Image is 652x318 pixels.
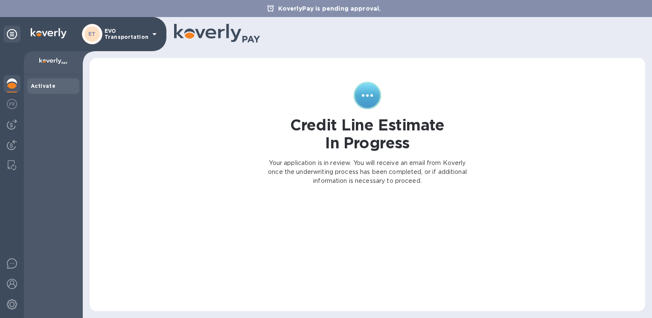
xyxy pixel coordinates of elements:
h1: Credit Line Estimate In Progress [290,116,445,152]
img: Foreign exchange [7,99,17,109]
b: ET [88,31,96,37]
p: EVO Transportation [105,28,147,40]
img: Logo [31,28,67,38]
div: Unpin categories [3,26,20,43]
b: Activate [31,83,55,89]
p: KoverlyPay is pending approval. [274,4,385,13]
p: Your application is in review. You will receive an email from Koverly once the underwriting proce... [267,159,468,185]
